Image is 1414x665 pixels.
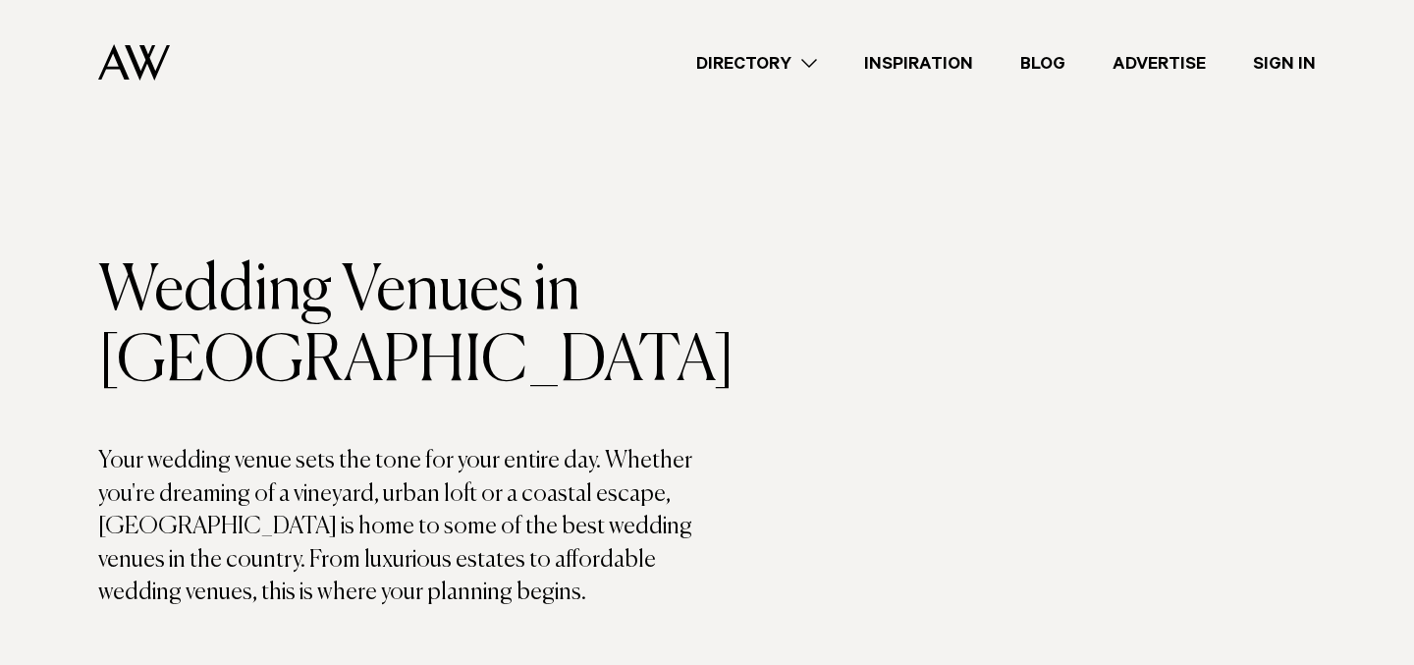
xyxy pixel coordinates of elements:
[98,445,707,610] p: Your wedding venue sets the tone for your entire day. Whether you're dreaming of a vineyard, urba...
[98,44,170,81] img: Auckland Weddings Logo
[1229,50,1339,77] a: Sign In
[841,50,997,77] a: Inspiration
[98,256,707,398] h1: Wedding Venues in [GEOGRAPHIC_DATA]
[673,50,841,77] a: Directory
[1089,50,1229,77] a: Advertise
[997,50,1089,77] a: Blog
